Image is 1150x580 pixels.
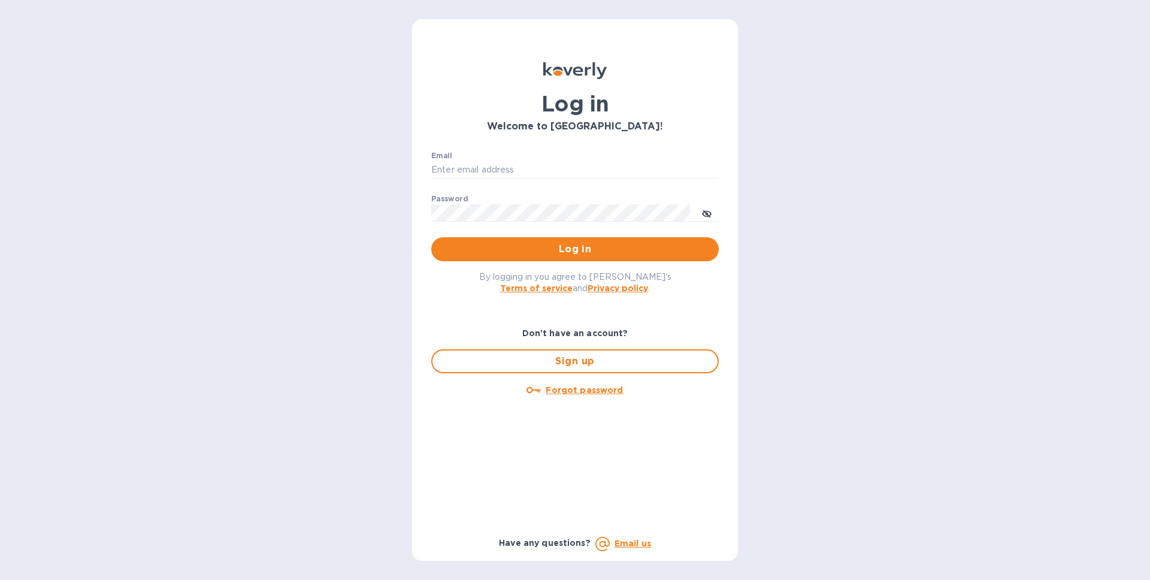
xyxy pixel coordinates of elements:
button: Log in [431,237,719,261]
b: Have any questions? [499,538,591,548]
a: Email us [615,539,651,548]
b: Don't have an account? [522,328,628,338]
a: Privacy policy [588,283,648,293]
label: Email [431,152,452,159]
h3: Welcome to [GEOGRAPHIC_DATA]! [431,121,719,132]
label: Password [431,195,468,203]
span: Log in [441,242,709,256]
button: toggle password visibility [695,201,719,225]
a: Terms of service [500,283,573,293]
img: Koverly [543,62,607,79]
span: Sign up [442,354,708,368]
u: Forgot password [546,385,623,395]
span: By logging in you agree to [PERSON_NAME]'s and . [479,272,671,293]
h1: Log in [431,91,719,116]
button: Sign up [431,349,719,373]
input: Enter email address [431,161,719,179]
